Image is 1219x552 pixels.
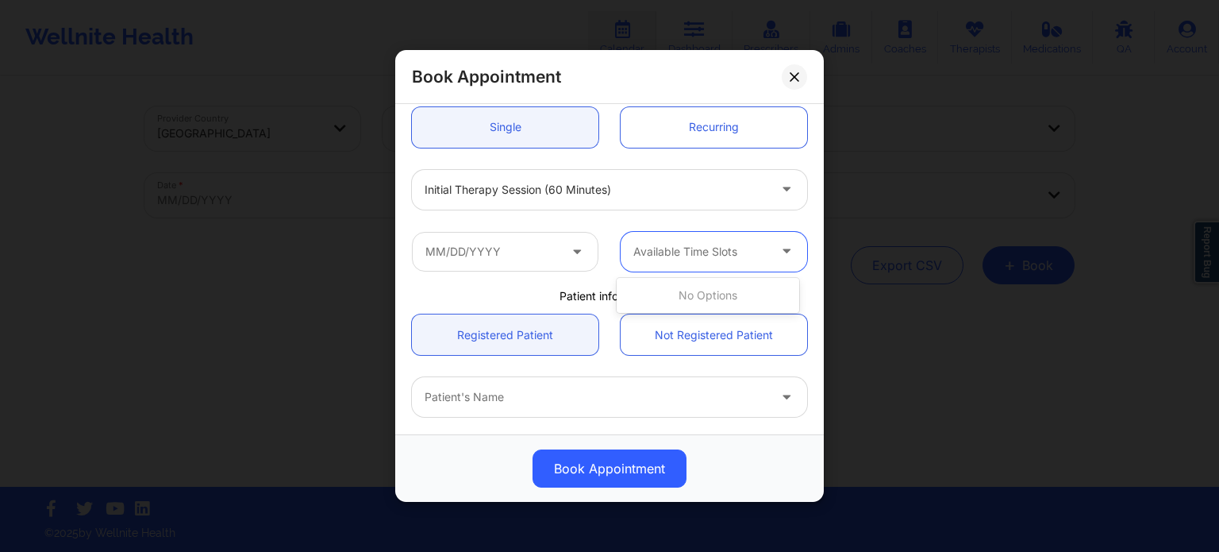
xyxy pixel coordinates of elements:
a: Registered Patient [412,315,598,355]
button: Book Appointment [533,450,686,488]
a: Recurring [621,107,807,148]
div: No options [617,281,799,310]
h2: Book Appointment [412,66,561,87]
input: MM/DD/YYYY [412,232,598,272]
div: Patient information: [401,288,818,304]
a: Not Registered Patient [621,315,807,355]
div: Initial Therapy Session (60 minutes) [425,170,767,210]
a: Single [412,107,598,148]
